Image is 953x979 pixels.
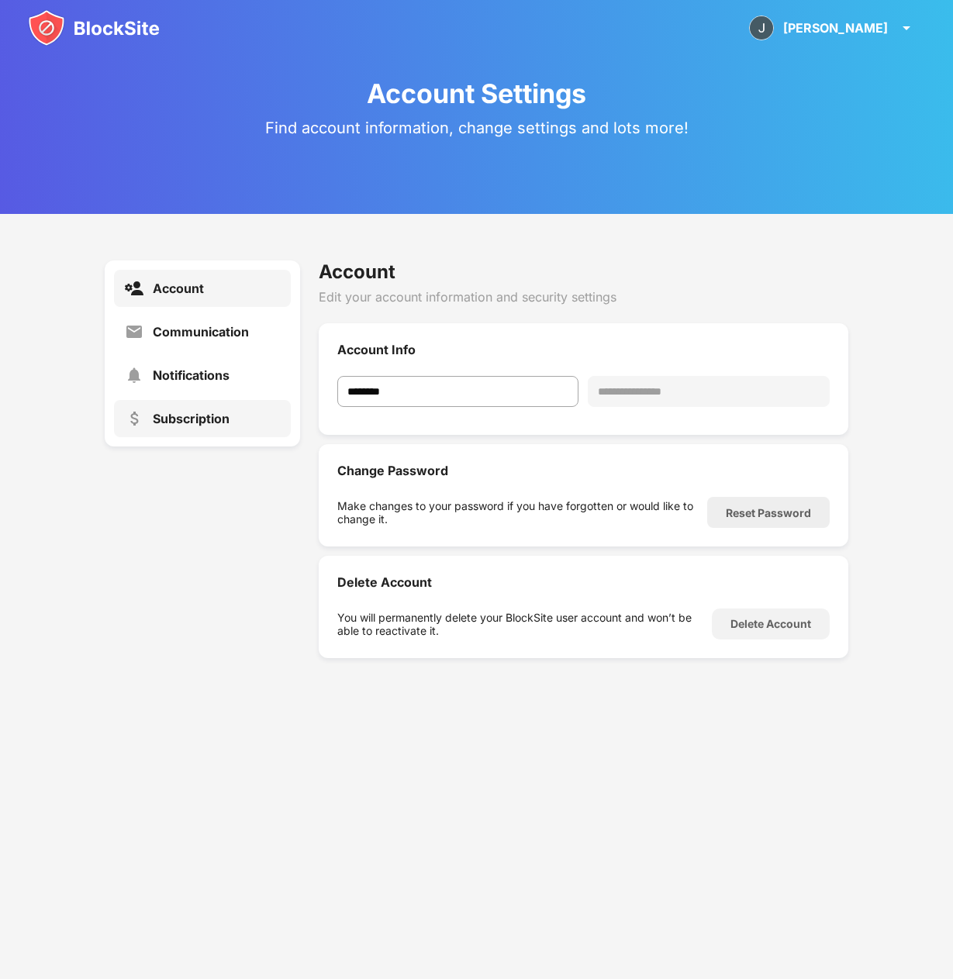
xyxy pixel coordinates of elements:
div: Account Info [337,342,830,357]
div: Subscription [153,411,230,426]
div: Notifications [153,367,230,383]
img: settings-communication.svg [125,322,143,341]
div: Account [319,260,848,283]
a: Notifications [114,357,291,394]
img: ACg8ocLNA-NZysD23lGaej8AMzjj70XrgULc9Dixmequi44H=s96-c [749,16,774,40]
div: Find account information, change settings and lots more! [265,119,689,137]
img: settings-account-active.svg [125,279,143,298]
div: Reset Password [726,506,811,519]
a: Account [114,270,291,307]
div: Account [153,281,204,296]
img: settings-subscription.svg [125,409,143,428]
div: Change Password [337,463,830,478]
div: Delete Account [337,574,830,590]
div: You will permanently delete your BlockSite user account and won’t be able to reactivate it. [337,611,703,637]
div: Communication [153,324,249,340]
div: Delete Account [730,618,811,630]
div: Make changes to your password if you have forgotten or would like to change it. [337,499,698,526]
div: Edit your account information and security settings [319,289,848,305]
img: settings-notifications.svg [125,366,143,384]
a: Communication [114,313,291,350]
div: [PERSON_NAME] [783,20,888,36]
div: Account Settings [367,78,586,109]
a: Subscription [114,400,291,437]
img: blocksite-icon.svg [28,9,160,47]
